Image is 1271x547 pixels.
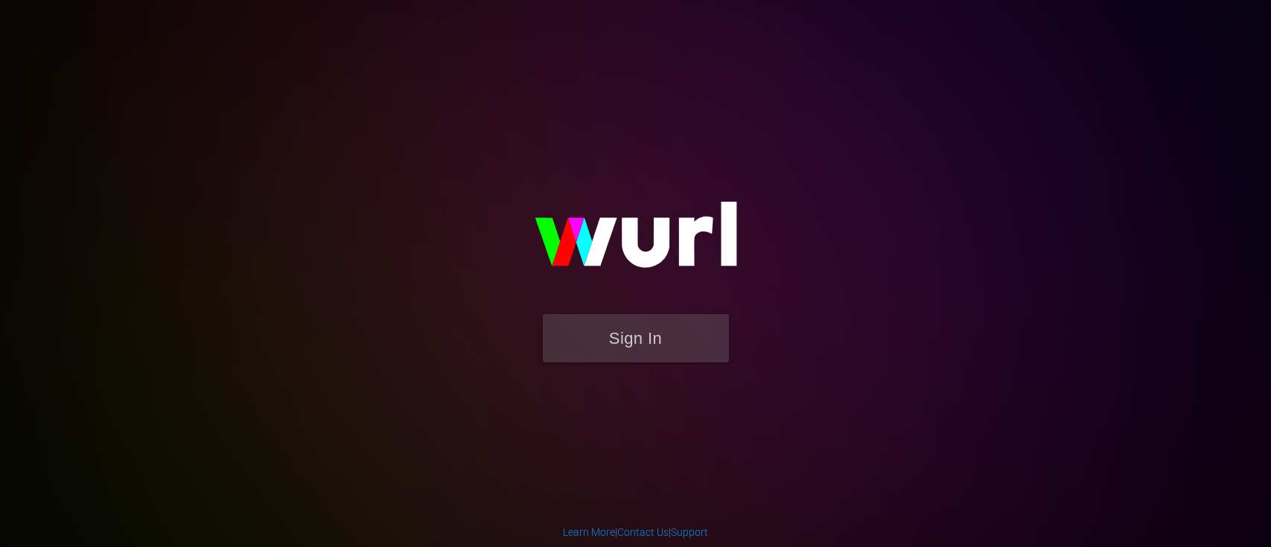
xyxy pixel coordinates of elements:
img: wurl-logo-on-black-223613ac3d8ba8fe6dc639794a292ebdb59501304c7dfd60c99c58986ef67473.svg [487,170,785,314]
a: Support [671,526,708,538]
a: Contact Us [617,526,669,538]
div: | | [563,525,708,540]
a: Learn More [563,526,615,538]
button: Sign In [543,314,729,362]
